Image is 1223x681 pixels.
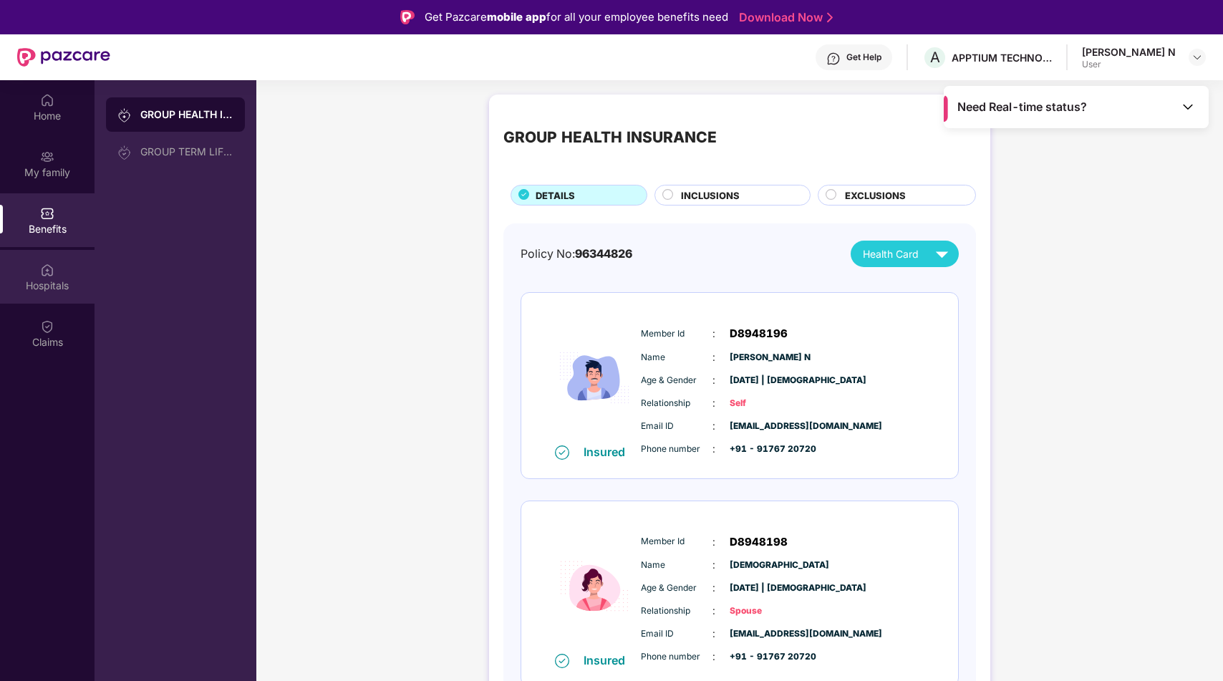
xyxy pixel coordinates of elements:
[641,351,712,364] span: Name
[712,349,715,365] span: :
[929,241,954,266] img: svg+xml;base64,PHN2ZyB4bWxucz0iaHR0cDovL3d3dy53My5vcmcvMjAwMC9zdmciIHZpZXdCb3g9IjAgMCAyNCAyNCIgd2...
[555,445,569,460] img: svg+xml;base64,PHN2ZyB4bWxucz0iaHR0cDovL3d3dy53My5vcmcvMjAwMC9zdmciIHdpZHRoPSIxNiIgaGVpZ2h0PSIxNi...
[117,145,132,160] img: svg+xml;base64,PHN2ZyB3aWR0aD0iMjAiIGhlaWdodD0iMjAiIHZpZXdCb3g9IjAgMCAyMCAyMCIgZmlsbD0ibm9uZSIgeG...
[730,325,788,342] span: D8948196
[1181,100,1195,114] img: Toggle Icon
[826,52,841,66] img: svg+xml;base64,PHN2ZyBpZD0iSGVscC0zMngzMiIgeG1sbnM9Imh0dHA6Ly93d3cudzMub3JnLzIwMDAvc3ZnIiB3aWR0aD...
[712,326,715,342] span: :
[730,351,801,364] span: [PERSON_NAME] N
[641,559,712,572] span: Name
[555,654,569,668] img: svg+xml;base64,PHN2ZyB4bWxucz0iaHR0cDovL3d3dy53My5vcmcvMjAwMC9zdmciIHdpZHRoPSIxNiIgaGVpZ2h0PSIxNi...
[503,126,717,150] div: GROUP HEALTH INSURANCE
[712,372,715,388] span: :
[117,108,132,122] img: svg+xml;base64,PHN2ZyB3aWR0aD0iMjAiIGhlaWdodD0iMjAiIHZpZXdCb3g9IjAgMCAyMCAyMCIgZmlsbD0ibm9uZSIgeG...
[730,650,801,664] span: +91 - 91767 20720
[1191,52,1203,63] img: svg+xml;base64,PHN2ZyBpZD0iRHJvcGRvd24tMzJ4MzIiIHhtbG5zPSJodHRwOi8vd3d3LnczLm9yZy8yMDAwL3N2ZyIgd2...
[730,604,801,618] span: Spouse
[712,534,715,550] span: :
[957,100,1087,115] span: Need Real-time status?
[641,374,712,387] span: Age & Gender
[712,626,715,642] span: :
[952,51,1052,64] div: APPTIUM TECHNOLOGIES INDIA PRIVATE LIMITED
[1082,45,1176,59] div: [PERSON_NAME] N
[712,649,715,665] span: :
[584,445,634,459] div: Insured
[40,150,54,164] img: svg+xml;base64,PHN2ZyB3aWR0aD0iMjAiIGhlaWdodD0iMjAiIHZpZXdCb3g9IjAgMCAyMCAyMCIgZmlsbD0ibm9uZSIgeG...
[712,557,715,573] span: :
[641,397,712,410] span: Relationship
[584,653,634,667] div: Insured
[846,52,881,63] div: Get Help
[551,311,637,444] img: icon
[487,10,546,24] strong: mobile app
[712,603,715,619] span: :
[425,9,728,26] div: Get Pazcare for all your employee benefits need
[851,241,959,267] button: Health Card
[400,10,415,24] img: Logo
[827,10,833,25] img: Stroke
[863,246,919,262] span: Health Card
[1082,59,1176,70] div: User
[681,188,740,203] span: INCLUSIONS
[641,604,712,618] span: Relationship
[641,627,712,641] span: Email ID
[40,319,54,334] img: svg+xml;base64,PHN2ZyBpZD0iQ2xhaW0iIHhtbG5zPSJodHRwOi8vd3d3LnczLm9yZy8yMDAwL3N2ZyIgd2lkdGg9IjIwIi...
[712,395,715,411] span: :
[730,627,801,641] span: [EMAIL_ADDRESS][DOMAIN_NAME]
[641,535,712,549] span: Member Id
[641,420,712,433] span: Email ID
[730,581,801,595] span: [DATE] | [DEMOGRAPHIC_DATA]
[40,206,54,221] img: svg+xml;base64,PHN2ZyBpZD0iQmVuZWZpdHMiIHhtbG5zPSJodHRwOi8vd3d3LnczLm9yZy8yMDAwL3N2ZyIgd2lkdGg9Ij...
[641,327,712,341] span: Member Id
[730,420,801,433] span: [EMAIL_ADDRESS][DOMAIN_NAME]
[17,48,110,67] img: New Pazcare Logo
[140,107,233,122] div: GROUP HEALTH INSURANCE
[712,441,715,457] span: :
[641,581,712,595] span: Age & Gender
[551,520,637,652] img: icon
[730,397,801,410] span: Self
[641,650,712,664] span: Phone number
[40,263,54,277] img: svg+xml;base64,PHN2ZyBpZD0iSG9zcGl0YWxzIiB4bWxucz0iaHR0cDovL3d3dy53My5vcmcvMjAwMC9zdmciIHdpZHRoPS...
[730,559,801,572] span: [DEMOGRAPHIC_DATA]
[730,374,801,387] span: [DATE] | [DEMOGRAPHIC_DATA]
[730,533,788,551] span: D8948198
[712,580,715,596] span: :
[739,10,828,25] a: Download Now
[845,188,906,203] span: EXCLUSIONS
[712,418,715,434] span: :
[930,49,940,66] span: A
[521,245,632,263] div: Policy No:
[575,247,632,261] span: 96344826
[641,443,712,456] span: Phone number
[730,443,801,456] span: +91 - 91767 20720
[140,146,233,158] div: GROUP TERM LIFE INSURANCE
[40,93,54,107] img: svg+xml;base64,PHN2ZyBpZD0iSG9tZSIgeG1sbnM9Imh0dHA6Ly93d3cudzMub3JnLzIwMDAvc3ZnIiB3aWR0aD0iMjAiIG...
[536,188,575,203] span: DETAILS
